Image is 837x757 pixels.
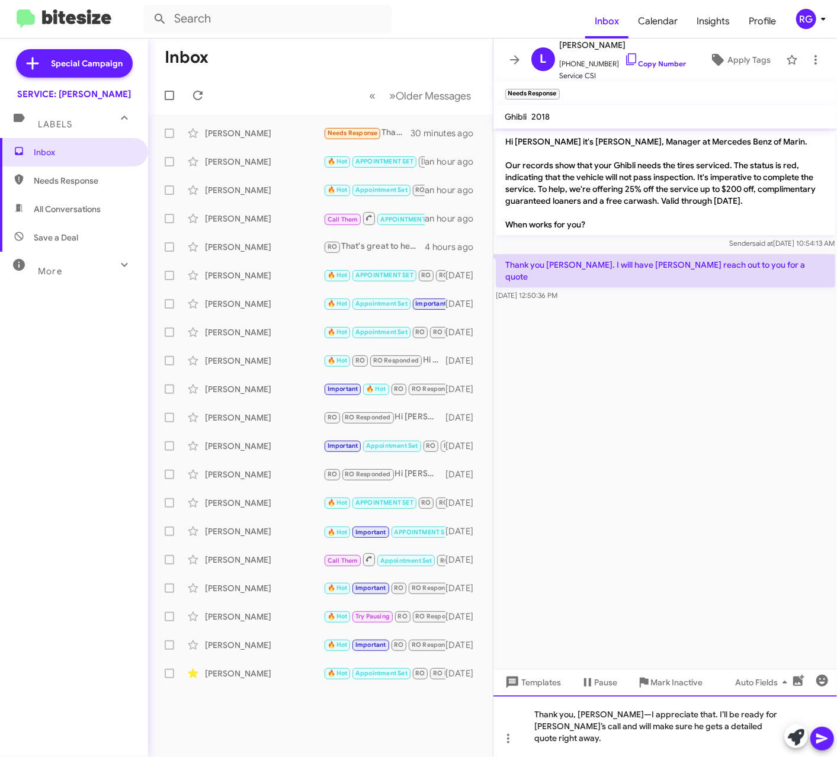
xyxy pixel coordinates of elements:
[445,469,483,480] div: [DATE]
[205,668,323,679] div: [PERSON_NAME]
[445,525,483,537] div: [DATE]
[585,4,628,39] a: Inbox
[363,84,383,108] button: Previous
[205,298,323,310] div: [PERSON_NAME]
[595,672,618,693] span: Pause
[445,611,483,623] div: [DATE]
[651,672,703,693] span: Mark Inactive
[205,213,323,224] div: [PERSON_NAME]
[323,268,445,282] div: Hi [PERSON_NAME], based on our records your 2021 GLA is due for routine service. Can I make an ap...
[421,271,431,279] span: RO
[735,672,792,693] span: Auto Fields
[627,672,713,693] button: Mark Inactive
[729,239,835,248] span: Sender [DATE] 10:54:13 AM
[412,641,457,649] span: RO Responded
[726,672,801,693] button: Auto Fields
[425,241,483,253] div: 4 hours ago
[445,383,483,395] div: [DATE]
[394,641,403,649] span: RO
[205,582,323,594] div: [PERSON_NAME]
[355,328,408,336] span: Appointment Set
[16,49,133,78] a: Special Campaign
[426,442,435,450] span: RO
[366,385,386,393] span: 🔥 Hot
[786,9,824,29] button: RG
[445,639,483,651] div: [DATE]
[752,239,773,248] span: said at
[624,59,687,68] a: Copy Number
[355,499,413,506] span: APPOINTMENT SET
[205,184,323,196] div: [PERSON_NAME]
[205,355,323,367] div: [PERSON_NAME]
[503,672,562,693] span: Templates
[205,127,323,139] div: [PERSON_NAME]
[398,612,408,620] span: RO
[328,641,348,649] span: 🔥 Hot
[628,4,687,39] a: Calendar
[355,641,386,649] span: Important
[165,48,209,67] h1: Inbox
[328,129,378,137] span: Needs Response
[328,557,358,564] span: Call Them
[323,467,445,481] div: Hi [PERSON_NAME], based on our records your vehicle is due for routine maintenance. Can I make an...
[205,639,323,651] div: [PERSON_NAME]
[205,326,323,338] div: [PERSON_NAME]
[34,203,101,215] span: All Conversations
[505,111,527,122] span: Ghibli
[796,9,816,29] div: RG
[328,442,358,450] span: Important
[323,211,425,226] div: Hi [PERSON_NAME], thank you for letting me know. I’ll make sure your record reflects that. Feel f...
[496,131,835,235] p: Hi [PERSON_NAME] it's [PERSON_NAME], Manager at Mercedes Benz of Marin. Our records show that you...
[328,528,348,536] span: 🔥 Hot
[328,470,337,478] span: RO
[505,89,560,100] small: Needs Response
[445,668,483,679] div: [DATE]
[699,49,780,70] button: Apply Tags
[323,439,445,453] div: Hi [PERSON_NAME], based on our records your 2018 E-class is due for routine service. Can I make a...
[412,385,457,393] span: RO Responded
[323,297,445,310] div: Hi [PERSON_NAME], based on our records your 2014 C-Class is due for service next week. Can I make...
[205,554,323,566] div: [PERSON_NAME]
[560,38,687,52] span: [PERSON_NAME]
[445,270,483,281] div: [DATE]
[439,499,485,506] span: RO Responded
[205,412,323,424] div: [PERSON_NAME]
[355,300,408,307] span: Appointment Set
[687,4,740,39] a: Insights
[425,213,483,224] div: an hour ago
[328,243,337,251] span: RO
[363,84,479,108] nav: Page navigation example
[323,610,445,623] div: Hi [PERSON_NAME], based on our records your vehicle will be due for routine maintenance next mont...
[394,584,403,592] span: RO
[415,328,425,336] span: RO
[323,325,445,339] div: Hi [PERSON_NAME], based on our records your 2015 C-Class is due for routine service next week. Ca...
[440,557,450,564] span: RO
[560,70,687,82] span: Service CSI
[727,49,771,70] span: Apply Tags
[323,552,445,567] div: Hi [PERSON_NAME], based on our records your vehicle will be due for routine service next month. C...
[355,669,408,677] span: Appointment Set
[143,5,392,33] input: Search
[433,669,479,677] span: RO Responded
[328,499,348,506] span: 🔥 Hot
[323,496,445,509] div: Hi [PERSON_NAME], based on our records your vehicle is due for routine service. Can I make an app...
[355,357,365,364] span: RO
[34,146,134,158] span: Inbox
[328,413,337,421] span: RO
[355,612,390,620] span: Try Pausing
[323,581,445,595] div: Can I make an appointment for you ?
[444,442,489,450] span: RO Responded
[355,584,386,592] span: Important
[383,84,479,108] button: Next
[740,4,786,39] span: Profile
[421,499,431,506] span: RO
[323,183,425,197] div: Hi [PERSON_NAME], understood. I’ll note that down for you. If you change your mind or need assist...
[205,469,323,480] div: [PERSON_NAME]
[328,669,348,677] span: 🔥 Hot
[205,611,323,623] div: [PERSON_NAME]
[323,638,445,652] div: Hi [PERSON_NAME], based on our records your vehicle will be due for service next month. Can I mak...
[445,440,483,452] div: [DATE]
[445,298,483,310] div: [DATE]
